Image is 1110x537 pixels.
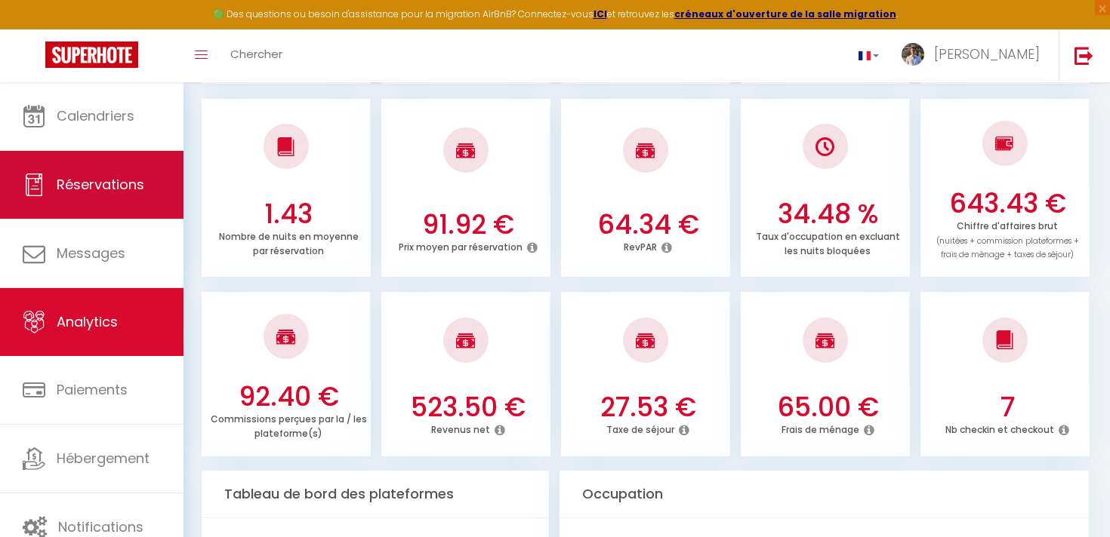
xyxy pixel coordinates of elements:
h3: 65.00 € [749,391,906,423]
p: RevPAR [624,238,657,253]
a: créneaux d'ouverture de la salle migration [674,8,896,20]
span: (nuitées + commission plateformes + frais de ménage + taxes de séjour) [936,235,1079,261]
img: ... [902,43,924,66]
h3: 1.43 [210,198,367,230]
span: Analytics [57,312,118,331]
p: Frais de ménage [782,420,859,436]
span: Notifications [58,517,143,536]
h3: 643.43 € [929,188,1086,219]
h3: 64.34 € [569,209,726,241]
span: Chercher [230,46,282,62]
p: Taxe de séjour [606,420,674,436]
p: Chiffre d'affaires brut [936,216,1079,261]
span: Réservations [57,175,144,194]
span: Messages [57,244,125,262]
h3: 7 [929,391,1086,423]
button: Ouvrir le widget de chat LiveChat [12,6,57,51]
img: Super Booking [45,41,138,68]
p: Nombre de nuits en moyenne par réservation [219,227,359,257]
div: Occupation [560,471,1090,518]
a: Chercher [219,29,294,82]
img: NO IMAGE [995,134,1014,152]
p: Revenus net [431,420,490,436]
h3: 523.50 € [390,391,547,423]
p: Taux d'occupation en excluant les nuits bloquées [756,227,900,257]
span: Paiements [57,380,128,399]
a: ICI [594,8,607,20]
a: ... [PERSON_NAME] [890,29,1059,82]
span: Hébergement [57,449,150,468]
p: Nb checkin et checkout [945,420,1054,436]
span: Calendriers [57,106,134,125]
img: NO IMAGE [816,137,834,156]
h3: 91.92 € [390,209,547,241]
img: logout [1075,46,1093,65]
p: Prix moyen par réservation [399,238,523,253]
div: Tableau de bord des plateformes [202,471,549,518]
h3: 92.40 € [210,381,367,413]
p: Commissions perçues par la / les plateforme(s) [211,410,367,440]
h3: 27.53 € [569,391,726,423]
span: [PERSON_NAME] [934,44,1040,63]
h3: 34.48 % [749,198,906,230]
